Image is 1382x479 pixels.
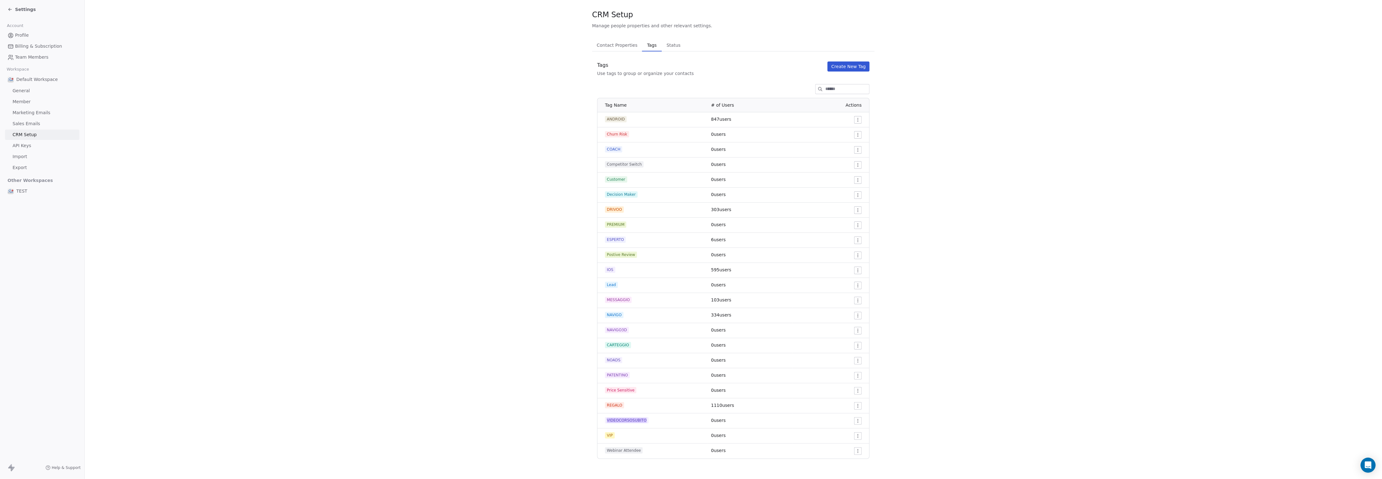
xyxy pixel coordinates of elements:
[15,32,29,39] span: Profile
[605,342,631,348] span: CARTEGGIO
[711,343,726,348] span: 0 users
[13,164,27,171] span: Export
[605,252,637,258] span: Postive Review
[711,358,726,363] span: 0 users
[605,282,618,288] span: Lead
[15,43,62,50] span: Billing & Subscription
[711,207,731,212] span: 303 users
[711,418,726,423] span: 0 users
[605,297,632,303] span: MESSAGGIO
[605,327,629,333] span: NAVIGO3D
[711,373,726,378] span: 0 users
[15,54,48,61] span: Team Members
[605,372,630,378] span: PATENTINO
[605,447,643,454] span: Webinar Attendee
[711,177,726,182] span: 0 users
[594,41,640,50] span: Contact Properties
[605,161,644,168] span: Competitor Switch
[711,222,726,227] span: 0 users
[605,357,622,363] span: NOADS
[13,98,31,105] span: Member
[5,52,79,62] a: Team Members
[1361,458,1376,473] div: Open Intercom Messenger
[4,21,26,30] span: Account
[13,142,31,149] span: API Keys
[605,237,626,243] span: ESPERTO
[605,387,636,393] span: Price Sensitive
[605,176,627,183] span: Customer
[828,61,870,72] button: Create New Tag
[5,86,79,96] a: General
[711,147,726,152] span: 0 users
[711,237,726,242] span: 6 users
[711,267,731,272] span: 595 users
[711,327,726,333] span: 0 users
[597,70,694,77] div: Use tags to group or organize your contacts
[605,267,615,273] span: IOS
[8,188,14,194] img: logo_con%20trasparenza.png
[711,312,731,317] span: 334 users
[711,162,726,167] span: 0 users
[5,152,79,162] a: Import
[605,221,626,228] span: PREMIUM
[605,206,624,213] span: DRIVOO
[664,41,683,50] span: Status
[605,417,649,423] span: VIDEOCORSOSUBITO
[4,65,32,74] span: Workspace
[711,132,726,137] span: 0 users
[5,130,79,140] a: CRM Setup
[5,119,79,129] a: Sales Emails
[8,6,36,13] a: Settings
[711,103,734,108] span: # of Users
[592,10,633,19] span: CRM Setup
[711,448,726,453] span: 0 users
[711,403,734,408] span: 1110 users
[13,109,50,116] span: Marketing Emails
[711,117,731,122] span: 847 users
[15,6,36,13] span: Settings
[711,433,726,438] span: 0 users
[13,131,37,138] span: CRM Setup
[13,153,27,160] span: Import
[5,108,79,118] a: Marketing Emails
[5,30,79,40] a: Profile
[605,312,624,318] span: NAVIGO
[5,162,79,173] a: Export
[711,282,726,287] span: 0 users
[52,465,81,470] span: Help & Support
[711,297,731,302] span: 103 users
[5,175,56,185] span: Other Workspaces
[846,103,862,108] span: Actions
[8,76,14,82] img: logo_con%20trasparenza.png
[16,188,27,194] span: TEST
[16,76,58,82] span: Default Workspace
[5,97,79,107] a: Member
[605,116,627,122] span: ANDROID
[711,252,726,257] span: 0 users
[711,192,726,197] span: 0 users
[605,402,624,408] span: REGALO
[605,103,627,108] span: Tag Name
[645,41,659,50] span: Tags
[711,388,726,393] span: 0 users
[13,120,40,127] span: Sales Emails
[605,146,622,152] span: COACH
[13,88,30,94] span: General
[592,23,712,29] span: Manage people properties and other relevant settings.
[605,432,615,439] span: VIP
[605,131,629,137] span: Churn Risk
[5,41,79,51] a: Billing & Subscription
[46,465,81,470] a: Help & Support
[605,191,638,198] span: Decision Maker
[5,141,79,151] a: API Keys
[597,61,694,69] div: Tags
